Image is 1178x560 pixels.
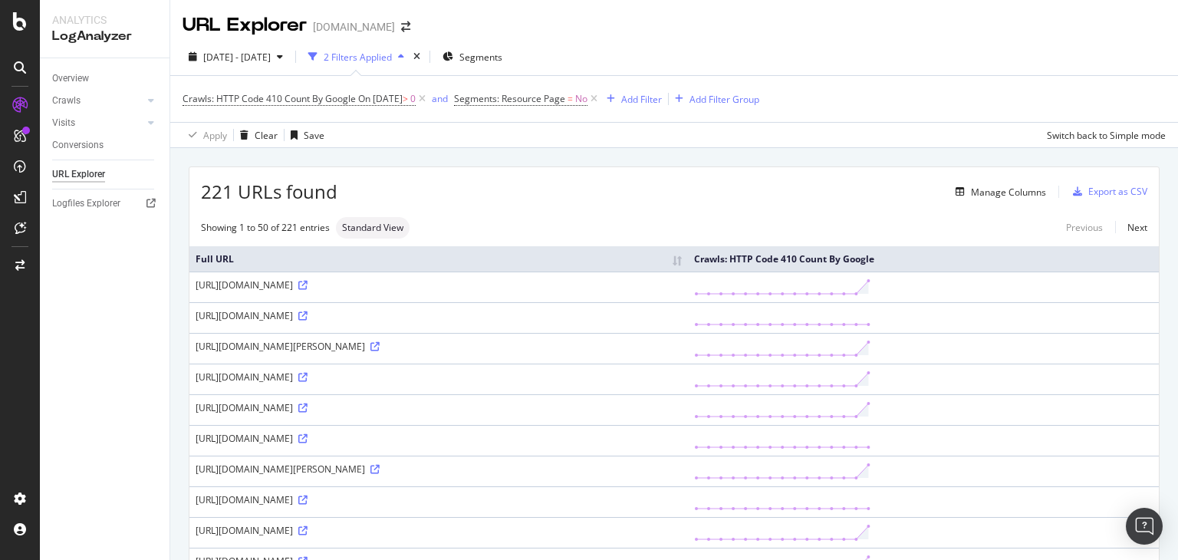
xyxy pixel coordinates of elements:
div: [URL][DOMAIN_NAME] [196,309,682,322]
button: Segments [436,44,508,69]
div: Apply [203,129,227,142]
div: Visits [52,115,75,131]
span: No [575,88,587,110]
div: Analytics [52,12,157,28]
button: Switch back to Simple mode [1041,123,1166,147]
span: Segments: Resource Page [454,92,565,105]
div: URL Explorer [52,166,105,183]
button: Export as CSV [1067,180,1147,204]
button: Apply [183,123,227,147]
div: Clear [255,129,278,142]
div: [URL][DOMAIN_NAME] [196,524,682,537]
div: [URL][DOMAIN_NAME][PERSON_NAME] [196,340,682,353]
span: Crawls: HTTP Code 410 Count By Google [183,92,356,105]
a: Visits [52,115,143,131]
div: Switch back to Simple mode [1047,129,1166,142]
div: times [410,49,423,64]
span: 221 URLs found [201,179,337,205]
a: Crawls [52,93,143,109]
span: On [DATE] [358,92,403,105]
div: Showing 1 to 50 of 221 entries [201,221,330,234]
div: Logfiles Explorer [52,196,120,212]
button: Clear [234,123,278,147]
div: Export as CSV [1088,185,1147,198]
div: Save [304,129,324,142]
div: [URL][DOMAIN_NAME] [196,278,682,292]
span: 0 [410,88,416,110]
div: Overview [52,71,89,87]
a: Overview [52,71,159,87]
div: LogAnalyzer [52,28,157,45]
div: Manage Columns [971,186,1046,199]
button: Manage Columns [949,183,1046,201]
a: Logfiles Explorer [52,196,159,212]
div: [URL][DOMAIN_NAME] [196,401,682,414]
div: arrow-right-arrow-left [401,21,410,32]
span: [DATE] - [DATE] [203,51,271,64]
span: > [403,92,408,105]
span: Standard View [342,223,403,232]
div: [URL][DOMAIN_NAME] [196,432,682,445]
button: and [432,91,448,106]
div: Add Filter Group [689,93,759,106]
a: URL Explorer [52,166,159,183]
div: Add Filter [621,93,662,106]
span: Segments [459,51,502,64]
div: URL Explorer [183,12,307,38]
div: Crawls [52,93,81,109]
div: Conversions [52,137,104,153]
button: Add Filter [601,90,662,108]
th: Crawls: HTTP Code 410 Count By Google [688,246,1159,272]
div: [DOMAIN_NAME] [313,19,395,35]
button: Save [285,123,324,147]
button: Add Filter Group [669,90,759,108]
div: [URL][DOMAIN_NAME] [196,493,682,506]
div: [URL][DOMAIN_NAME][PERSON_NAME] [196,463,682,476]
th: Full URL: activate to sort column ascending [189,246,688,272]
div: 2 Filters Applied [324,51,392,64]
span: = [568,92,573,105]
button: [DATE] - [DATE] [183,44,289,69]
div: Open Intercom Messenger [1126,508,1163,545]
a: Conversions [52,137,159,153]
div: [URL][DOMAIN_NAME] [196,371,682,384]
button: 2 Filters Applied [302,44,410,69]
div: and [432,92,448,105]
a: Next [1115,216,1147,239]
div: neutral label [336,217,410,239]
